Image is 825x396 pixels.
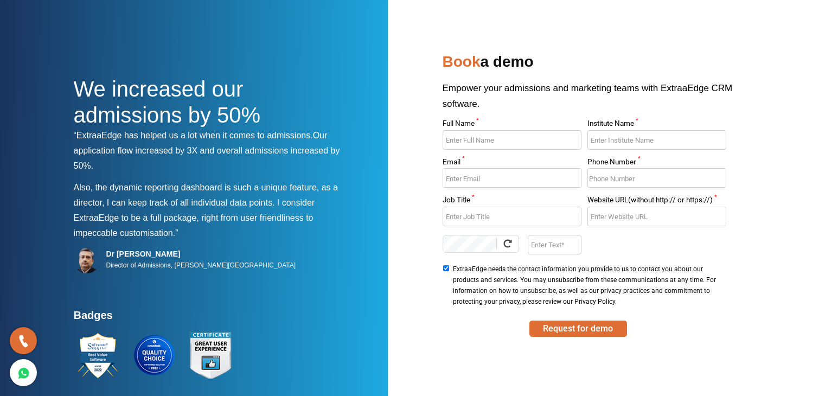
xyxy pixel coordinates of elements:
label: Phone Number [587,158,726,169]
input: Enter Email [443,168,581,188]
input: Enter Job Title [443,207,581,226]
h4: Badges [74,309,350,328]
span: Also, the dynamic reporting dashboard is such a unique feature, as a director, I can keep track o... [74,183,338,207]
p: Empower your admissions and marketing teams with ExtraaEdge CRM software. [443,80,752,120]
h2: a demo [443,49,752,80]
span: Book [443,53,481,70]
input: Enter Full Name [443,130,581,150]
label: Job Title [443,196,581,207]
button: SUBMIT [529,321,627,337]
input: Enter Phone Number [587,168,726,188]
span: Our application flow increased by 3X and overall admissions increased by 50%. [74,131,340,170]
p: Director of Admissions, [PERSON_NAME][GEOGRAPHIC_DATA] [106,259,296,272]
span: I consider ExtraaEdge to be a full package, right from user friendliness to impeccable customisat... [74,198,315,238]
label: Institute Name [587,120,726,130]
input: Enter Website URL [587,207,726,226]
h5: Dr [PERSON_NAME] [106,249,296,259]
label: Website URL(without http:// or https://) [587,196,726,207]
input: ExtraaEdge needs the contact information you provide to us to contact you about our products and ... [443,265,450,271]
label: Email [443,158,581,169]
input: Enter Institute Name [587,130,726,150]
span: “ExtraaEdge has helped us a lot when it comes to admissions. [74,131,313,140]
span: We increased our admissions by 50% [74,77,261,127]
input: Enter Text [528,235,581,254]
span: ExtraaEdge needs the contact information you provide to us to contact you about our products and ... [453,264,723,307]
label: Full Name [443,120,581,130]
